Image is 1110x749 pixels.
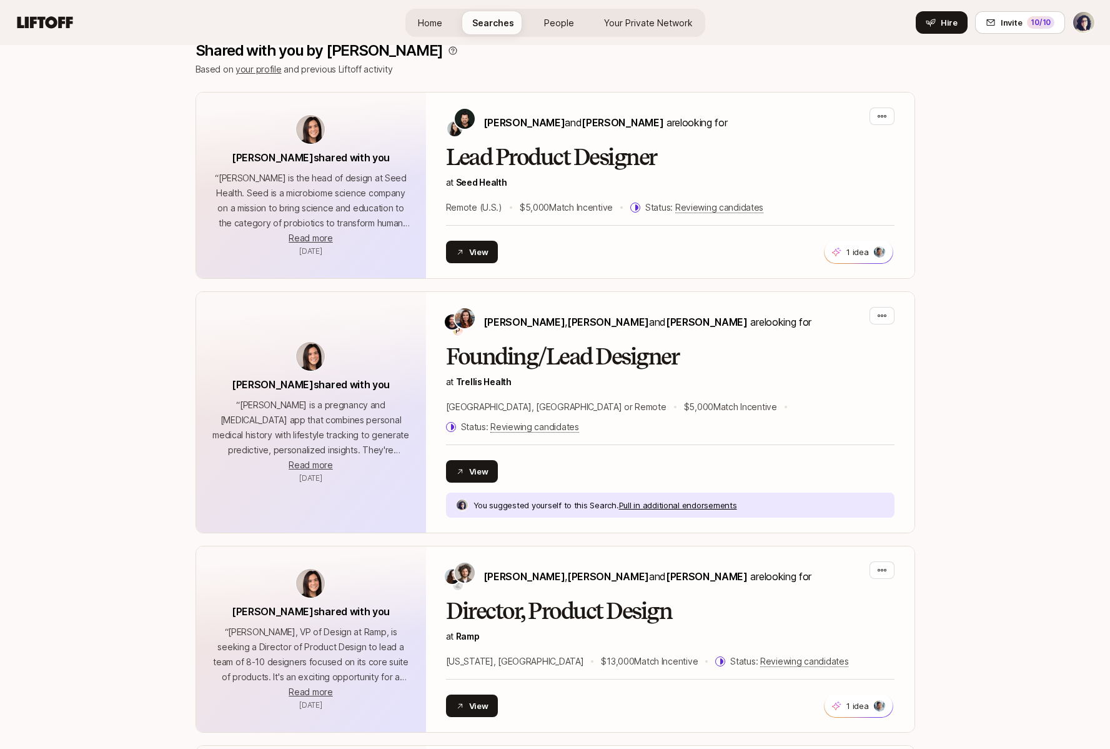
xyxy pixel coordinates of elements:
p: at [446,629,894,644]
p: Based on and previous Liftoff activity [196,62,915,77]
span: [PERSON_NAME] [567,316,649,328]
span: [PERSON_NAME] shared with you [232,605,390,618]
p: “ [PERSON_NAME] is a pregnancy and [MEDICAL_DATA] app that combines personal medical history with... [211,398,411,458]
span: Reviewing candidates [675,202,763,213]
img: avatar-url [296,342,325,371]
h2: Director, Product Design [446,599,894,624]
span: and [649,316,748,328]
a: People [534,11,584,34]
a: Trellis Health [456,376,512,387]
span: [PERSON_NAME] [567,570,649,583]
span: [PERSON_NAME] shared with you [232,151,390,164]
p: You suggested yourself to this Search. [473,499,619,511]
h2: Founding/Lead Designer [446,344,894,369]
button: 1 idea [824,694,893,718]
button: View [446,241,498,263]
span: [PERSON_NAME] [483,316,565,328]
span: Reviewing candidates [490,421,578,433]
span: Your Private Network [604,16,693,29]
span: [PERSON_NAME] [666,570,748,583]
p: [US_STATE], [GEOGRAPHIC_DATA] [446,654,584,669]
h2: Lead Product Designer [446,145,894,170]
span: Reviewing candidates [760,656,848,667]
img: Ben Grove [455,109,475,129]
span: and [565,116,663,129]
p: $13,000 Match Incentive [601,654,698,669]
a: Searches [462,11,524,34]
button: Isabel Sousa [1073,11,1095,34]
img: ACg8ocKEKRaDdLI4UrBIVgU4GlSDRsaw4FFi6nyNfamyhzdGAwDX=s160-c [875,246,886,258]
span: , [565,316,649,328]
span: [PERSON_NAME] [582,116,663,129]
span: [PERSON_NAME] shared with you [232,378,390,391]
p: [GEOGRAPHIC_DATA], [GEOGRAPHIC_DATA] or Remote [446,400,666,415]
button: Read more [289,231,332,246]
img: Diego Zaks [455,563,475,583]
img: avatar-url [296,569,325,598]
button: 1 idea [824,240,893,264]
span: People [544,16,574,29]
p: “ [PERSON_NAME] is the head of design at Seed Health. Seed is a microbiome science company on a m... [211,171,411,231]
p: Status: [461,420,579,435]
img: Jennifer Lee [447,121,462,136]
p: are looking for [483,314,811,330]
p: $5,000 Match Incentive [520,200,613,215]
p: are looking for [483,114,728,131]
button: View [446,695,498,717]
button: Read more [289,685,332,700]
span: August 22, 2025 3:03pm [299,700,322,710]
span: Read more [289,686,332,697]
button: View [446,460,498,483]
p: Remote (U.S.) [446,200,502,215]
img: 34f24cbc_53e1_42b0_84e5_9ce346b02e6f.jpg [457,500,468,511]
p: 1 idea [846,246,868,258]
p: P [455,327,460,334]
img: Monica Althoff [445,569,460,584]
span: Searches [472,16,514,29]
span: Read more [289,233,332,243]
p: Pull in additional endorsements [619,499,737,511]
p: Status: [730,654,848,669]
p: Shared with you by [PERSON_NAME] [196,42,444,59]
p: 1 idea [846,700,868,712]
a: Ramp [456,631,480,641]
p: at [446,175,894,190]
img: avatar-url [296,115,325,144]
span: [PERSON_NAME] [483,570,565,583]
span: August 22, 2025 3:03pm [299,246,322,256]
span: [PERSON_NAME] [666,316,748,328]
p: Status: [645,200,763,215]
span: Home [418,16,442,29]
button: Hire [916,11,968,34]
span: Read more [289,460,332,470]
p: “ [PERSON_NAME], VP of Design at Ramp, is seeking a Director of Product Design to lead a team of ... [211,625,411,685]
p: are looking for [483,568,811,585]
img: Christian Chung [453,580,463,590]
button: Invite10/10 [975,11,1065,34]
span: August 22, 2025 3:03pm [299,473,322,483]
a: your profile [235,64,282,74]
div: 10 /10 [1027,16,1054,29]
button: Read more [289,458,332,473]
span: Hire [941,16,958,29]
p: $5,000 Match Incentive [684,400,777,415]
img: ACg8ocKEKRaDdLI4UrBIVgU4GlSDRsaw4FFi6nyNfamyhzdGAwDX=s160-c [875,700,886,711]
img: Ryan Nabat [445,314,460,329]
img: Isabel Sousa [1073,12,1094,33]
p: at [446,375,894,390]
a: Home [408,11,452,34]
span: Invite [1001,16,1022,29]
a: Seed Health [456,177,507,188]
img: Estelle Giraud [455,308,475,328]
a: Your Private Network [594,11,703,34]
span: , [565,570,649,583]
span: [PERSON_NAME] [483,116,565,129]
span: and [649,570,748,583]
